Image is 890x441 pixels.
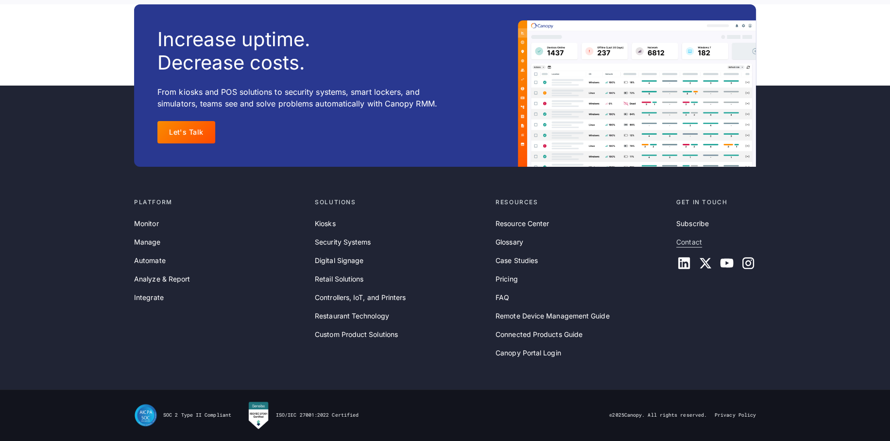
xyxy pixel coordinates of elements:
[496,237,523,247] a: Glossary
[676,198,756,207] div: Get in touch
[496,274,518,284] a: Pricing
[315,311,389,321] a: Restaurant Technology
[676,237,702,247] a: Contact
[609,412,707,419] div: © Canopy. All rights reserved.
[163,412,231,419] div: SOC 2 Type II Compliant
[276,412,359,419] div: ISO/IEC 27001:2022 Certified
[315,237,371,247] a: Security Systems
[315,274,363,284] a: Retail Solutions
[134,274,190,284] a: Analyze & Report
[496,255,538,266] a: Case Studies
[134,237,160,247] a: Manage
[496,311,609,321] a: Remote Device Management Guide
[157,28,310,74] h3: Increase uptime. Decrease costs.
[518,20,756,167] img: A Canopy dashboard example
[315,218,335,229] a: Kiosks
[496,348,561,358] a: Canopy Portal Login
[247,401,270,429] img: Canopy RMM is Sensiba Certified for ISO/IEC
[134,292,164,303] a: Integrate
[315,292,406,303] a: Controllers, IoT, and Printers
[496,218,549,229] a: Resource Center
[315,329,398,340] a: Custom Product Solutions
[496,292,509,303] a: FAQ
[134,404,157,427] img: SOC II Type II Compliance Certification for Canopy Remote Device Management
[612,412,624,418] span: 2025
[715,412,756,419] a: Privacy Policy
[157,86,456,109] p: From kiosks and POS solutions to security systems, smart lockers, and simulators, teams see and s...
[134,255,166,266] a: Automate
[496,329,582,340] a: Connected Products Guide
[157,121,215,143] a: Let's Talk
[134,218,159,229] a: Monitor
[676,218,709,229] a: Subscribe
[134,198,307,207] div: Platform
[315,198,488,207] div: Solutions
[496,198,668,207] div: Resources
[315,255,363,266] a: Digital Signage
